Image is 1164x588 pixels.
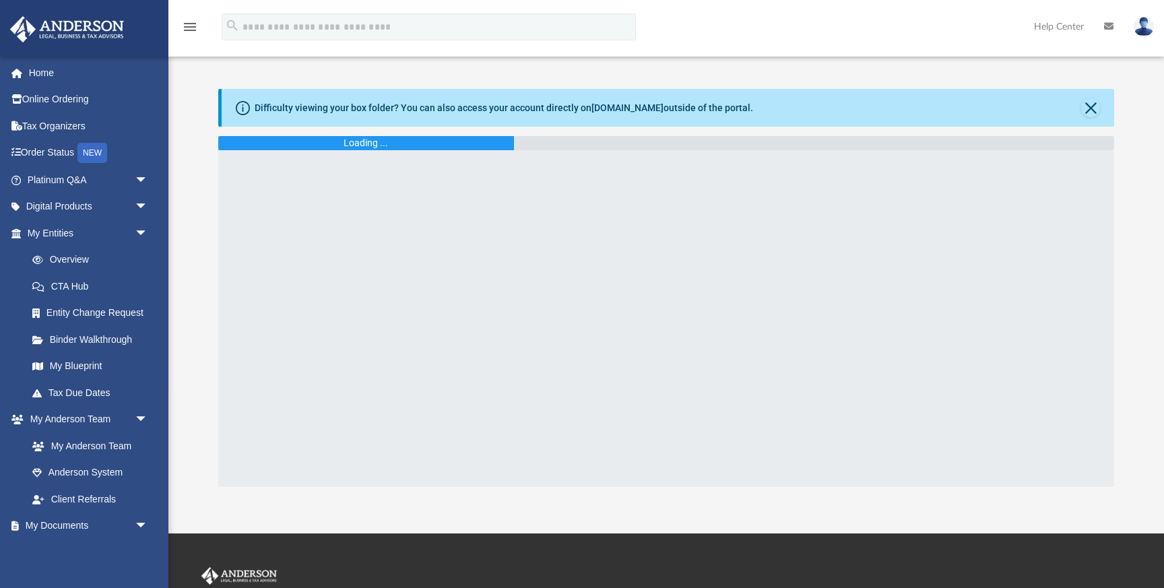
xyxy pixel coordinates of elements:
a: Digital Productsarrow_drop_down [9,193,168,220]
a: Anderson System [19,459,162,486]
div: NEW [77,143,107,163]
img: Anderson Advisors Platinum Portal [199,567,280,585]
div: Loading ... [344,136,388,150]
a: Tax Due Dates [19,379,168,406]
a: My Anderson Teamarrow_drop_down [9,406,162,433]
a: My Entitiesarrow_drop_down [9,220,168,247]
a: Box [19,539,155,566]
span: arrow_drop_down [135,166,162,194]
a: Overview [19,247,168,273]
i: menu [182,19,198,35]
i: search [225,18,240,33]
div: Difficulty viewing your box folder? You can also access your account directly on outside of the p... [255,101,753,115]
a: Home [9,59,168,86]
a: [DOMAIN_NAME] [591,102,664,113]
img: User Pic [1134,17,1154,36]
span: arrow_drop_down [135,513,162,540]
a: Binder Walkthrough [19,326,168,353]
a: Order StatusNEW [9,139,168,167]
span: arrow_drop_down [135,220,162,247]
a: Entity Change Request [19,300,168,327]
a: Platinum Q&Aarrow_drop_down [9,166,168,193]
a: Online Ordering [9,86,168,113]
a: My Blueprint [19,353,162,380]
a: Client Referrals [19,486,162,513]
a: CTA Hub [19,273,168,300]
button: Close [1081,98,1100,117]
a: Tax Organizers [9,112,168,139]
img: Anderson Advisors Platinum Portal [6,16,128,42]
span: arrow_drop_down [135,193,162,221]
span: arrow_drop_down [135,406,162,434]
a: menu [182,26,198,35]
a: My Documentsarrow_drop_down [9,513,162,540]
a: My Anderson Team [19,432,155,459]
